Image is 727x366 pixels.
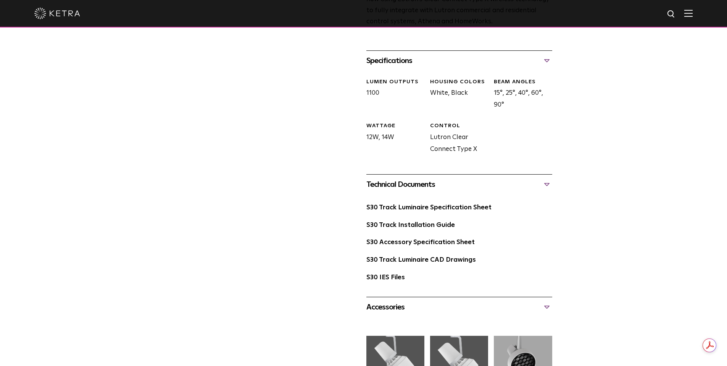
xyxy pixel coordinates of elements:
a: S30 Track Luminaire Specification Sheet [366,204,492,211]
a: S30 Accessory Specification Sheet [366,239,475,246]
div: 1100 [361,78,424,111]
div: LUMEN OUTPUTS [366,78,424,86]
div: Specifications [366,55,552,67]
div: CONTROL [430,122,488,130]
div: White, Black [424,78,488,111]
a: S30 IES Files [366,274,405,281]
div: Accessories [366,301,552,313]
div: 15°, 25°, 40°, 60°, 90° [488,78,552,111]
img: search icon [667,10,676,19]
a: S30 Track Installation Guide [366,222,455,228]
img: Hamburger%20Nav.svg [684,10,693,17]
div: BEAM ANGLES [494,78,552,86]
div: Technical Documents [366,178,552,191]
div: Lutron Clear Connect Type X [424,122,488,155]
div: HOUSING COLORS [430,78,488,86]
img: ketra-logo-2019-white [34,8,80,19]
a: S30 Track Luminaire CAD Drawings [366,257,476,263]
div: 12W, 14W [361,122,424,155]
div: WATTAGE [366,122,424,130]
